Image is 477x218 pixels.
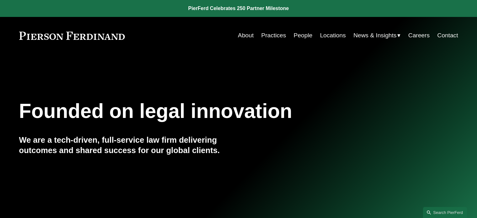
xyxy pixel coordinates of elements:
a: Search this site [423,207,467,218]
a: Practices [261,29,286,41]
h4: We are a tech-driven, full-service law firm delivering outcomes and shared success for our global... [19,135,239,155]
h1: Founded on legal innovation [19,100,385,123]
span: News & Insights [353,30,397,41]
a: Careers [408,29,430,41]
a: folder dropdown [353,29,401,41]
a: Locations [320,29,346,41]
a: Contact [437,29,458,41]
a: People [294,29,312,41]
a: About [238,29,254,41]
